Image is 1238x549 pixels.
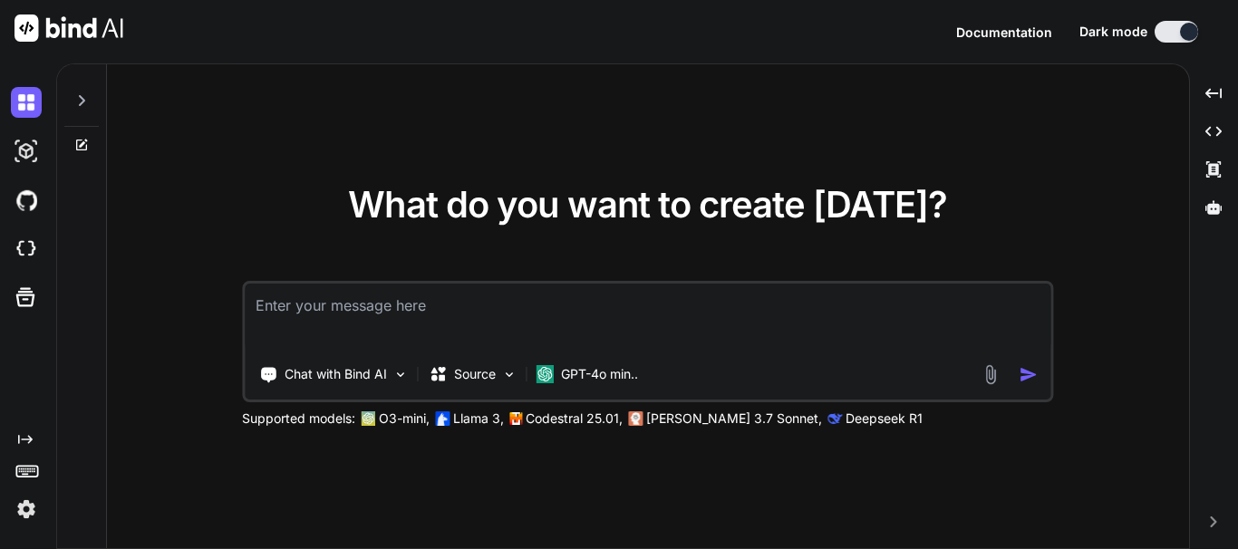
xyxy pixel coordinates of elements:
[956,23,1052,42] button: Documentation
[646,409,822,428] p: [PERSON_NAME] 3.7 Sonnet,
[11,87,42,118] img: darkChat
[526,409,623,428] p: Codestral 25.01,
[536,365,554,383] img: GPT-4o mini
[435,411,450,426] img: Llama2
[956,24,1052,40] span: Documentation
[11,494,42,525] img: settings
[11,234,42,265] img: cloudideIcon
[11,136,42,167] img: darkAi-studio
[379,409,430,428] p: O3-mini,
[980,364,1001,385] img: attachment
[561,365,638,383] p: GPT-4o min..
[348,182,947,226] span: What do you want to create [DATE]?
[15,14,123,42] img: Bind AI
[628,411,643,426] img: claude
[361,411,375,426] img: GPT-4
[1019,365,1038,384] img: icon
[392,367,408,382] img: Pick Tools
[285,365,387,383] p: Chat with Bind AI
[1079,23,1147,41] span: Dark mode
[11,185,42,216] img: githubDark
[501,367,517,382] img: Pick Models
[827,411,842,426] img: claude
[846,409,923,428] p: Deepseek R1
[454,365,496,383] p: Source
[242,409,355,428] p: Supported models:
[453,409,504,428] p: Llama 3,
[509,412,522,425] img: Mistral-AI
